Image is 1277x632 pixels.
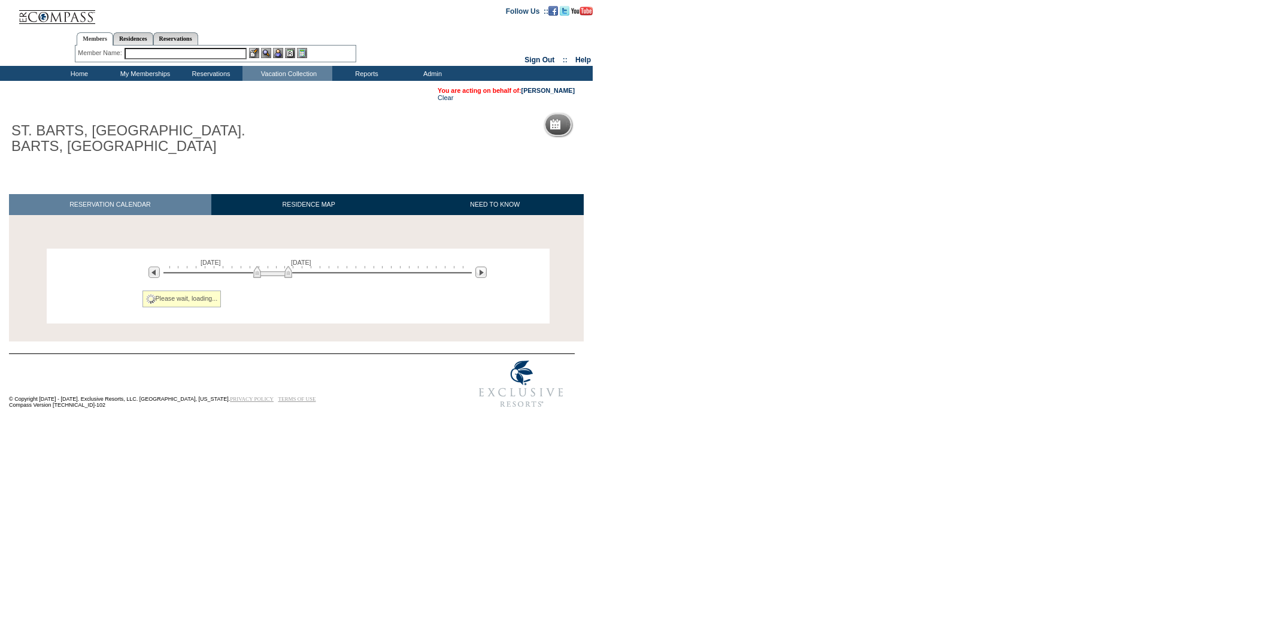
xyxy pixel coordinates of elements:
td: Reservations [177,66,242,81]
a: Help [575,56,591,64]
img: Previous [148,267,160,278]
span: :: [563,56,568,64]
h5: Reservation Calendar [565,121,657,129]
div: Please wait, loading... [142,291,222,307]
img: Follow us on Twitter [560,6,569,16]
td: Admin [398,66,464,81]
a: PRIVACY POLICY [230,396,274,402]
img: b_calculator.gif [297,48,307,58]
h1: ST. BARTS, [GEOGRAPHIC_DATA]. BARTS, [GEOGRAPHIC_DATA] [9,120,277,157]
img: Next [475,267,487,278]
img: Reservations [285,48,295,58]
a: [PERSON_NAME] [521,87,575,94]
a: RESERVATION CALENDAR [9,194,211,215]
img: Subscribe to our YouTube Channel [571,7,593,16]
span: [DATE] [291,259,311,266]
img: Exclusive Resorts [468,354,575,414]
a: Become our fan on Facebook [548,7,558,14]
span: [DATE] [201,259,221,266]
td: © Copyright [DATE] - [DATE]. Exclusive Resorts, LLC. [GEOGRAPHIC_DATA], [US_STATE]. Compass Versi... [9,355,428,415]
td: Home [45,66,111,81]
a: TERMS OF USE [278,396,316,402]
div: Member Name: [78,48,124,58]
a: Subscribe to our YouTube Channel [571,7,593,14]
img: View [261,48,271,58]
img: spinner2.gif [146,294,156,304]
a: Members [77,32,113,46]
a: Reservations [153,32,198,45]
img: b_edit.gif [249,48,259,58]
td: Vacation Collection [242,66,332,81]
a: Clear [438,94,453,101]
td: Reports [332,66,398,81]
a: NEED TO KNOW [406,194,584,215]
a: Residences [113,32,153,45]
a: Follow us on Twitter [560,7,569,14]
a: Sign Out [524,56,554,64]
span: You are acting on behalf of: [438,87,575,94]
td: My Memberships [111,66,177,81]
img: Impersonate [273,48,283,58]
img: Become our fan on Facebook [548,6,558,16]
td: Follow Us :: [506,6,548,16]
a: RESIDENCE MAP [211,194,407,215]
